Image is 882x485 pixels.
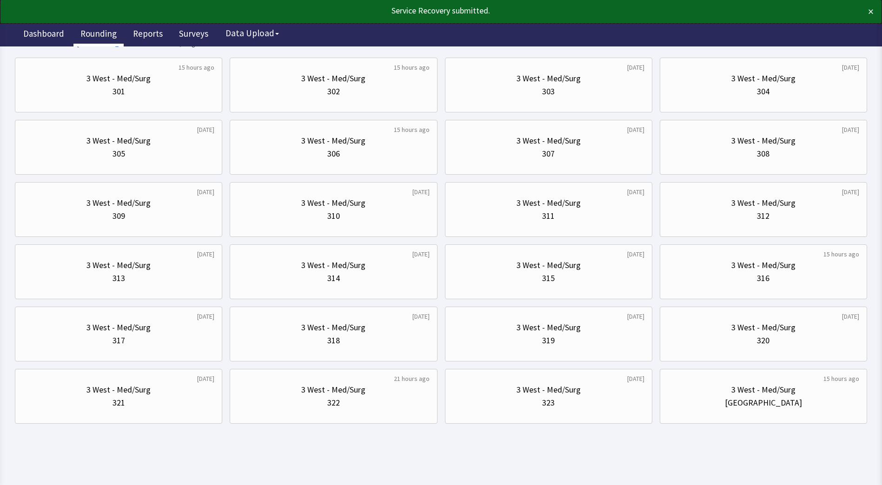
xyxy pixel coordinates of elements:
[301,72,365,85] div: 3 West - Med/Surg
[197,187,214,197] div: [DATE]
[542,210,555,223] div: 311
[542,85,555,98] div: 303
[757,210,769,223] div: 312
[86,72,151,85] div: 3 West - Med/Surg
[412,249,430,259] div: [DATE]
[113,147,125,160] div: 305
[725,396,802,409] div: [GEOGRAPHIC_DATA]
[517,259,581,272] div: 3 West - Med/Surg
[627,249,644,259] div: [DATE]
[627,125,644,134] div: [DATE]
[8,4,787,17] div: Service Recovery submitted.
[842,312,859,321] div: [DATE]
[757,272,769,285] div: 316
[412,312,430,321] div: [DATE]
[731,383,796,396] div: 3 West - Med/Surg
[327,334,340,347] div: 318
[542,272,555,285] div: 315
[517,383,581,396] div: 3 West - Med/Surg
[517,72,581,85] div: 3 West - Med/Surg
[86,321,151,334] div: 3 West - Med/Surg
[627,374,644,383] div: [DATE]
[301,259,365,272] div: 3 West - Med/Surg
[542,396,555,409] div: 323
[842,125,859,134] div: [DATE]
[301,383,365,396] div: 3 West - Med/Surg
[113,334,125,347] div: 317
[113,85,125,98] div: 301
[842,63,859,72] div: [DATE]
[868,4,874,19] button: ×
[627,312,644,321] div: [DATE]
[731,72,796,85] div: 3 West - Med/Surg
[823,249,859,259] div: 15 hours ago
[823,374,859,383] div: 15 hours ago
[757,85,769,98] div: 304
[197,125,214,134] div: [DATE]
[842,187,859,197] div: [DATE]
[394,374,430,383] div: 21 hours ago
[197,249,214,259] div: [DATE]
[113,272,125,285] div: 313
[86,134,151,147] div: 3 West - Med/Surg
[731,321,796,334] div: 3 West - Med/Surg
[394,125,430,134] div: 15 hours ago
[757,147,769,160] div: 308
[197,374,214,383] div: [DATE]
[113,210,125,223] div: 309
[327,396,340,409] div: 322
[172,23,215,46] a: Surveys
[73,23,124,46] a: Rounding
[179,63,214,72] div: 15 hours ago
[517,134,581,147] div: 3 West - Med/Surg
[113,396,125,409] div: 321
[197,312,214,321] div: [DATE]
[16,23,71,46] a: Dashboard
[301,134,365,147] div: 3 West - Med/Surg
[327,210,340,223] div: 310
[86,197,151,210] div: 3 West - Med/Surg
[542,147,555,160] div: 307
[627,187,644,197] div: [DATE]
[517,321,581,334] div: 3 West - Med/Surg
[394,63,430,72] div: 15 hours ago
[301,197,365,210] div: 3 West - Med/Surg
[757,334,769,347] div: 320
[327,85,340,98] div: 302
[220,25,285,42] button: Data Upload
[301,321,365,334] div: 3 West - Med/Surg
[731,259,796,272] div: 3 West - Med/Surg
[327,147,340,160] div: 306
[327,272,340,285] div: 314
[542,334,555,347] div: 319
[86,383,151,396] div: 3 West - Med/Surg
[126,23,170,46] a: Reports
[731,134,796,147] div: 3 West - Med/Surg
[627,63,644,72] div: [DATE]
[517,197,581,210] div: 3 West - Med/Surg
[86,259,151,272] div: 3 West - Med/Surg
[731,197,796,210] div: 3 West - Med/Surg
[412,187,430,197] div: [DATE]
